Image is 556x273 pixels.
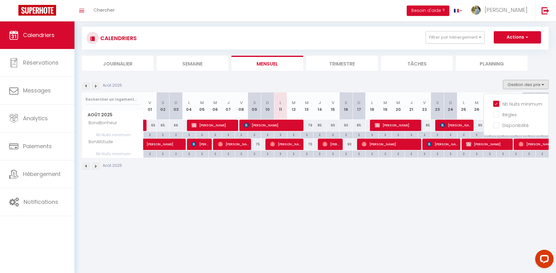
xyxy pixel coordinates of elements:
span: [PERSON_NAME] [440,119,471,131]
span: [PERSON_NAME] [485,6,527,14]
div: 2 [457,132,470,137]
div: 2 [523,151,535,156]
li: Mensuel [231,56,303,71]
abbr: J [318,100,321,106]
span: Août 2025 [82,110,143,119]
div: 90 [326,120,340,131]
th: 02 [156,92,169,120]
div: 2 [366,132,379,137]
button: Besoin d'aide ? [407,6,449,16]
th: 09 [248,92,261,120]
div: 2 [418,132,431,137]
div: 2 [143,151,156,156]
img: ... [471,6,481,15]
div: 2 [353,132,366,137]
th: 30 [523,92,536,120]
div: 2 [418,151,431,156]
th: 24 [444,92,457,120]
p: Août 2025 [103,163,122,169]
h3: CALENDRIERS [99,31,137,45]
abbr: M [200,100,204,106]
abbr: L [280,100,281,106]
abbr: D [266,100,269,106]
th: 08 [235,92,248,120]
span: [PERSON_NAME] [244,119,301,131]
th: 21 [405,92,418,120]
th: 18 [366,92,379,120]
div: 70 [300,139,313,150]
th: 03 [169,92,183,120]
span: Réservations [23,59,59,66]
span: [PERSON_NAME] [362,138,419,150]
div: 2 [274,151,287,156]
span: Paiements [23,142,52,150]
div: 2 [209,132,222,137]
div: 2 [405,132,418,137]
div: 2 [326,132,339,137]
div: 2 [222,151,235,156]
th: 28 [496,92,509,120]
div: 2 [261,151,274,156]
div: 2 [196,132,209,137]
abbr: D [357,100,360,106]
th: 06 [209,92,222,120]
abbr: M [396,100,400,106]
div: 2 [509,151,522,156]
abbr: M [292,100,295,106]
div: 2 [169,132,182,137]
span: BonaBonheur [83,120,119,126]
li: Semaine [157,56,228,71]
button: Gestion des prix [503,80,549,89]
div: 2 [326,151,339,156]
abbr: L [371,100,373,106]
div: 75 [248,139,261,150]
abbr: V [148,100,151,106]
abbr: S [345,100,347,106]
iframe: LiveChat chat widget [530,247,556,273]
th: 12 [287,92,300,120]
abbr: J [410,100,413,106]
div: 65 [156,120,169,131]
div: 85 [418,120,431,131]
div: 2 [183,151,196,156]
div: 2 [536,151,549,156]
th: 01 [143,92,157,120]
div: 2 [379,151,392,156]
div: 2 [366,151,379,156]
div: 2 [157,151,169,156]
div: 90 [339,120,352,131]
div: 2 [287,132,300,137]
abbr: L [188,100,190,106]
span: [PERSON_NAME] de la haza [427,138,458,150]
div: 2 [300,132,313,137]
div: 2 [340,151,352,156]
p: Août 2025 [103,83,122,88]
div: 2 [209,151,222,156]
div: 85 [483,120,497,131]
div: 65 [143,120,157,131]
abbr: D [449,100,452,106]
abbr: M [383,100,387,106]
th: 20 [392,92,405,120]
div: 2 [431,132,444,137]
div: 2 [183,132,196,137]
th: 31 [535,92,549,120]
abbr: S [162,100,164,106]
th: 14 [313,92,326,120]
span: [PERSON_NAME] [192,119,235,131]
div: 2 [169,151,182,156]
a: [PERSON_NAME] [143,139,157,150]
th: 05 [196,92,209,120]
div: 2 [248,132,261,137]
div: 2 [143,132,156,137]
img: Super Booking [18,5,56,16]
div: 2 [483,151,496,156]
div: 2 [196,151,209,156]
abbr: M [475,100,478,106]
span: [PERSON_NAME] [147,135,189,147]
div: 2 [457,151,470,156]
th: 07 [222,92,235,120]
div: 2 [274,132,287,137]
div: 2 [261,132,274,137]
